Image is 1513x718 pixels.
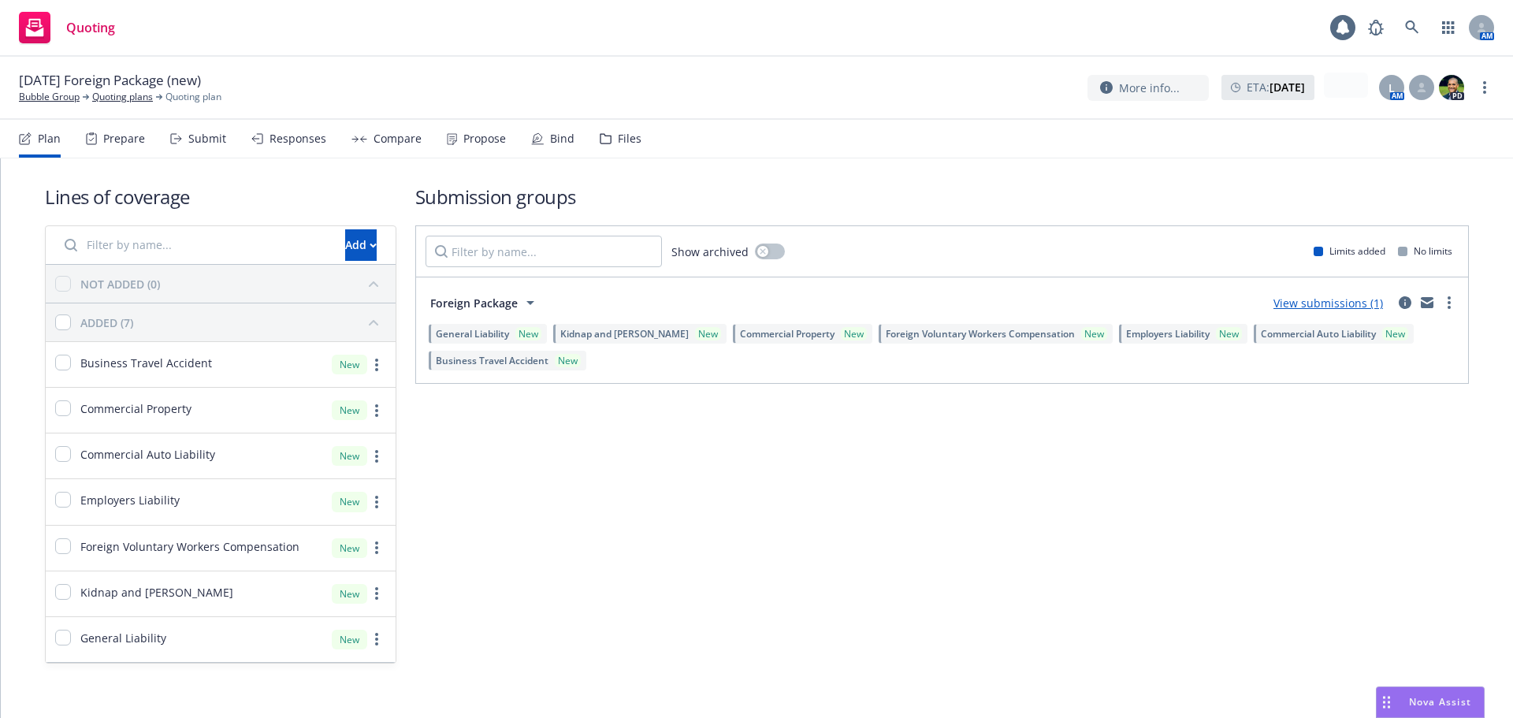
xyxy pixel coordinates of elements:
[886,327,1075,340] span: Foreign Voluntary Workers Compensation
[80,584,233,601] span: Kidnap and [PERSON_NAME]
[1418,293,1437,312] a: mail
[618,132,641,145] div: Files
[55,229,336,261] input: Filter by name...
[1247,79,1305,95] span: ETA :
[92,90,153,104] a: Quoting plans
[80,310,386,335] button: ADDED (7)
[66,21,115,34] span: Quoting
[430,295,518,311] span: Foreign Package
[1396,293,1414,312] a: circleInformation
[188,132,226,145] div: Submit
[463,132,506,145] div: Propose
[332,538,367,558] div: New
[80,355,212,371] span: Business Travel Accident
[1396,12,1428,43] a: Search
[740,327,835,340] span: Commercial Property
[1081,327,1107,340] div: New
[1216,327,1242,340] div: New
[1439,75,1464,100] img: photo
[841,327,867,340] div: New
[1440,293,1459,312] a: more
[367,538,386,557] a: more
[80,400,191,417] span: Commercial Property
[332,400,367,420] div: New
[374,132,422,145] div: Compare
[332,446,367,466] div: New
[436,354,548,367] span: Business Travel Accident
[1360,12,1392,43] a: Report a Bug
[1475,78,1494,97] a: more
[671,244,749,260] span: Show archived
[367,584,386,603] a: more
[1273,296,1383,311] a: View submissions (1)
[13,6,121,50] a: Quoting
[270,132,326,145] div: Responses
[103,132,145,145] div: Prepare
[332,355,367,374] div: New
[1314,244,1385,258] div: Limits added
[1261,327,1376,340] span: Commercial Auto Liability
[332,492,367,512] div: New
[1270,80,1305,95] strong: [DATE]
[80,492,180,508] span: Employers Liability
[367,447,386,466] a: more
[38,132,61,145] div: Plan
[1398,244,1452,258] div: No limits
[560,327,689,340] span: Kidnap and [PERSON_NAME]
[80,446,215,463] span: Commercial Auto Liability
[367,630,386,649] a: more
[1382,327,1408,340] div: New
[80,538,299,555] span: Foreign Voluntary Workers Compensation
[1433,12,1464,43] a: Switch app
[19,71,201,90] span: [DATE] Foreign Package (new)
[45,184,396,210] h1: Lines of coverage
[1376,686,1485,718] button: Nova Assist
[345,230,377,260] div: Add
[367,401,386,420] a: more
[1409,695,1471,709] span: Nova Assist
[80,314,133,331] div: ADDED (7)
[415,184,1469,210] h1: Submission groups
[436,327,509,340] span: General Liability
[515,327,541,340] div: New
[80,271,386,296] button: NOT ADDED (0)
[1388,80,1395,96] span: L
[19,90,80,104] a: Bubble Group
[332,630,367,649] div: New
[550,132,574,145] div: Bind
[332,584,367,604] div: New
[426,287,545,318] button: Foreign Package
[555,354,581,367] div: New
[426,236,662,267] input: Filter by name...
[367,493,386,512] a: more
[165,90,221,104] span: Quoting plan
[1087,75,1209,101] button: More info...
[695,327,721,340] div: New
[80,276,160,292] div: NOT ADDED (0)
[1126,327,1210,340] span: Employers Liability
[345,229,377,261] button: Add
[367,355,386,374] a: more
[1377,687,1396,717] div: Drag to move
[80,630,166,646] span: General Liability
[1119,80,1180,96] span: More info...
